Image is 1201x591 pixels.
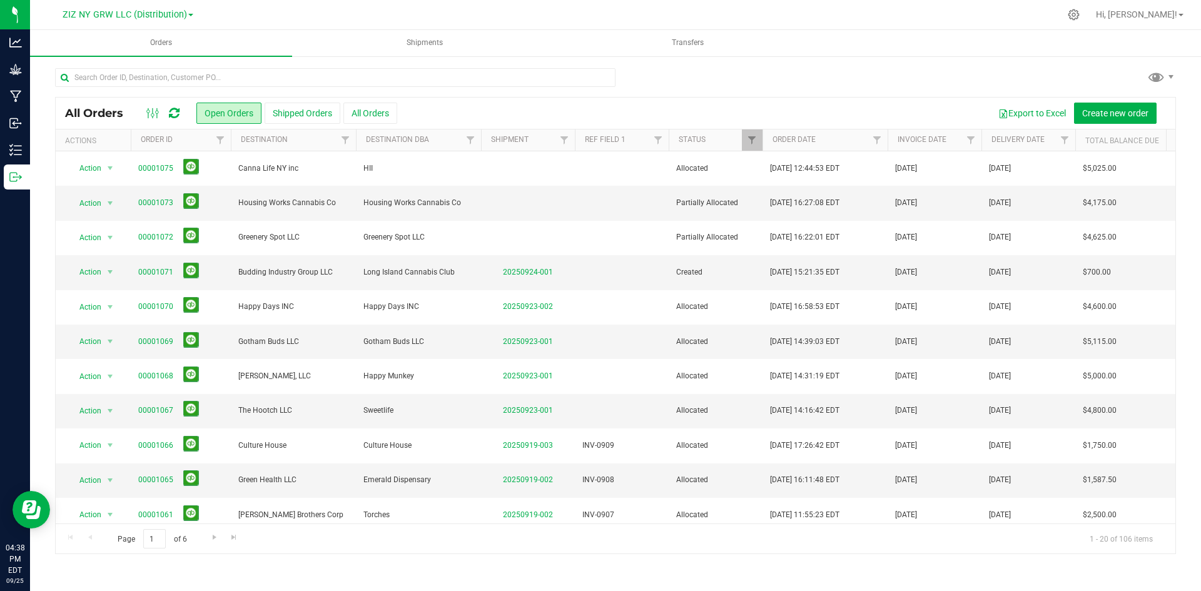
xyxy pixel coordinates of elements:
[1083,336,1117,348] span: $5,115.00
[1080,529,1163,548] span: 1 - 20 of 106 items
[138,474,173,486] a: 00001065
[1083,301,1117,313] span: $4,600.00
[770,336,839,348] span: [DATE] 14:39:03 EDT
[989,266,1011,278] span: [DATE]
[363,266,474,278] span: Long Island Cannabis Club
[141,135,173,144] a: Order ID
[676,370,755,382] span: Allocated
[238,301,348,313] span: Happy Days INC
[990,103,1074,124] button: Export to Excel
[1083,231,1117,243] span: $4,625.00
[491,135,529,144] a: Shipment
[989,509,1011,521] span: [DATE]
[68,333,102,350] span: Action
[103,333,118,350] span: select
[225,529,243,546] a: Go to the last page
[103,229,118,246] span: select
[895,231,917,243] span: [DATE]
[648,129,669,151] a: Filter
[138,301,173,313] a: 00001070
[1083,370,1117,382] span: $5,000.00
[103,368,118,385] span: select
[9,36,22,49] inline-svg: Analytics
[68,298,102,316] span: Action
[679,135,706,144] a: Status
[138,197,173,209] a: 00001073
[363,301,474,313] span: Happy Days INC
[238,231,348,243] span: Greenery Spot LLC
[1074,103,1157,124] button: Create new order
[1066,9,1082,21] div: Manage settings
[366,135,429,144] a: Destination DBA
[770,197,839,209] span: [DATE] 16:27:08 EDT
[1082,108,1148,118] span: Create new order
[138,163,173,174] a: 00001075
[991,135,1045,144] a: Delivery Date
[363,440,474,452] span: Culture House
[503,475,553,484] a: 20250919-002
[103,506,118,523] span: select
[676,163,755,174] span: Allocated
[68,506,102,523] span: Action
[676,266,755,278] span: Created
[1083,474,1117,486] span: $1,587.50
[9,171,22,183] inline-svg: Outbound
[107,529,197,548] span: Page of 6
[770,301,839,313] span: [DATE] 16:58:53 EDT
[103,402,118,420] span: select
[293,30,555,56] a: Shipments
[1083,440,1117,452] span: $1,750.00
[582,509,614,521] span: INV-0907
[210,129,231,151] a: Filter
[898,135,946,144] a: Invoice Date
[238,197,348,209] span: Housing Works Cannabis Co
[138,370,173,382] a: 00001068
[655,38,721,48] span: Transfers
[503,510,553,519] a: 20250919-002
[238,440,348,452] span: Culture House
[363,509,474,521] span: Torches
[503,406,553,415] a: 20250923-001
[138,405,173,417] a: 00001067
[68,472,102,489] span: Action
[961,129,981,151] a: Filter
[867,129,888,151] a: Filter
[770,440,839,452] span: [DATE] 17:26:42 EDT
[742,129,763,151] a: Filter
[138,266,173,278] a: 00001071
[103,194,118,212] span: select
[1096,9,1177,19] span: Hi, [PERSON_NAME]!
[238,509,348,521] span: [PERSON_NAME] Brothers Corp
[770,163,839,174] span: [DATE] 12:44:53 EDT
[503,302,553,311] a: 20250923-002
[770,474,839,486] span: [DATE] 16:11:48 EDT
[989,231,1011,243] span: [DATE]
[196,103,261,124] button: Open Orders
[68,437,102,454] span: Action
[238,336,348,348] span: Gotham Buds LLC
[895,336,917,348] span: [DATE]
[989,405,1011,417] span: [DATE]
[895,509,917,521] span: [DATE]
[895,163,917,174] span: [DATE]
[676,197,755,209] span: Partially Allocated
[1083,163,1117,174] span: $5,025.00
[138,336,173,348] a: 00001069
[1083,509,1117,521] span: $2,500.00
[557,30,819,56] a: Transfers
[895,370,917,382] span: [DATE]
[895,440,917,452] span: [DATE]
[363,336,474,348] span: Gotham Buds LLC
[770,266,839,278] span: [DATE] 15:21:35 EDT
[770,509,839,521] span: [DATE] 11:55:23 EDT
[133,38,189,48] span: Orders
[103,437,118,454] span: select
[1083,197,1117,209] span: $4,175.00
[676,336,755,348] span: Allocated
[363,405,474,417] span: Sweetlife
[989,197,1011,209] span: [DATE]
[989,474,1011,486] span: [DATE]
[343,103,397,124] button: All Orders
[503,268,553,276] a: 20250924-001
[238,405,348,417] span: The Hootch LLC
